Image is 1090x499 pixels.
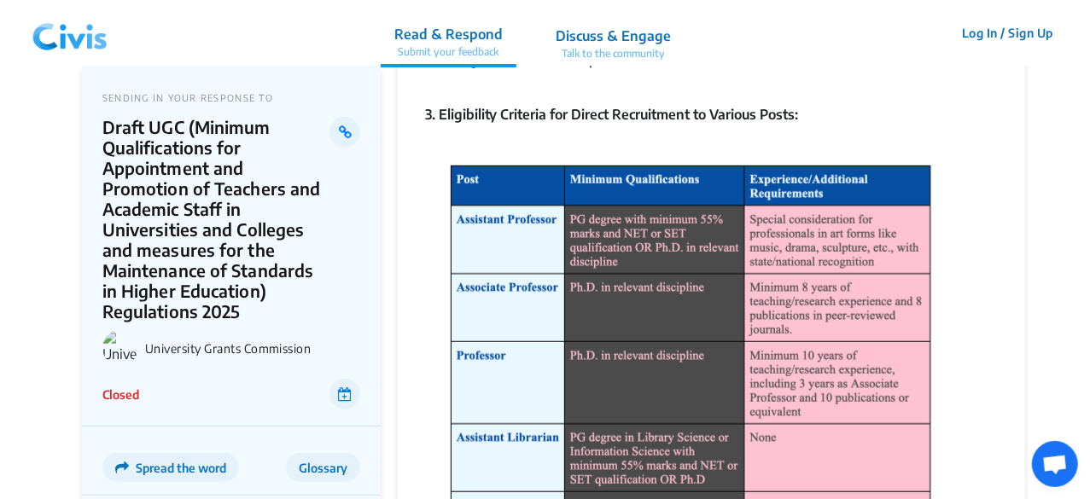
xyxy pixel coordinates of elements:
[145,341,360,356] p: University Grants Commission
[394,44,503,60] p: Submit your feedback
[136,461,226,475] span: Spread the word
[425,106,798,123] strong: 3. Eligibility Criteria for Direct Recruitment to Various Posts:
[102,92,360,103] p: SENDING IN YOUR RESPONSE TO
[102,453,239,482] button: Spread the word
[1032,441,1078,487] a: Open chat
[394,24,503,44] p: Read & Respond
[299,461,347,475] span: Glossary
[556,26,671,46] p: Discuss & Engage
[102,117,330,322] p: Draft UGC (Minimum Qualifications for Appointment and Promotion of Teachers and Academic Staff in...
[26,8,114,59] img: navlogo.png
[102,330,138,366] img: University Grants Commission logo
[102,386,139,403] p: Closed
[286,453,360,482] button: Glossary
[951,20,1064,46] button: Log In / Sign Up
[556,46,671,61] p: Talk to the community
